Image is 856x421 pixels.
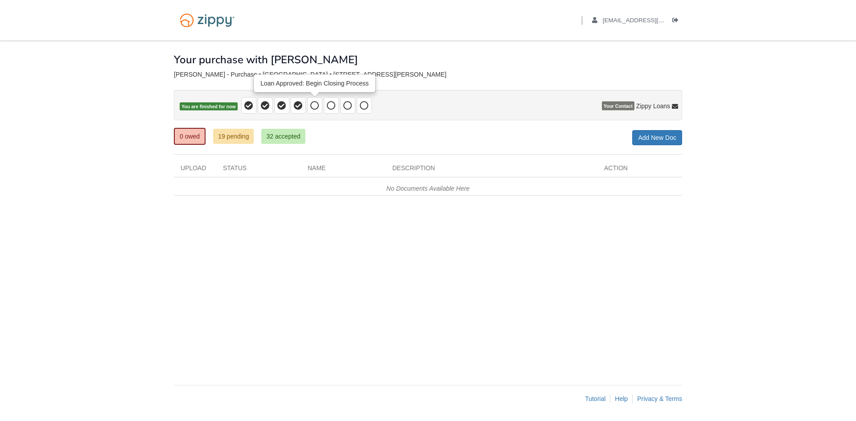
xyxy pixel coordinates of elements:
span: ahawes623@gmail.com [603,17,705,24]
img: Logo [174,9,240,32]
a: edit profile [592,17,705,26]
span: Your Contact [602,102,634,110]
div: [PERSON_NAME] - Purchase • [GEOGRAPHIC_DATA] • [STREET_ADDRESS][PERSON_NAME] [174,71,682,78]
a: Add New Doc [632,130,682,145]
a: Tutorial [585,395,605,402]
a: Log out [672,17,682,26]
a: 32 accepted [261,129,305,144]
div: Upload [174,163,216,177]
a: 0 owed [174,128,206,145]
a: Privacy & Terms [637,395,682,402]
span: You are finished for now [180,102,238,111]
div: Loan Approved: Begin Closing Process [254,75,375,92]
h1: Your purchase with [PERSON_NAME] [174,54,358,65]
div: Action [597,163,682,177]
a: Help [615,395,628,402]
span: Zippy Loans [636,102,670,110]
div: Status [216,163,301,177]
em: No Documents Available Here [387,185,470,192]
a: 19 pending [213,129,254,144]
div: Name [301,163,386,177]
div: Description [386,163,597,177]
